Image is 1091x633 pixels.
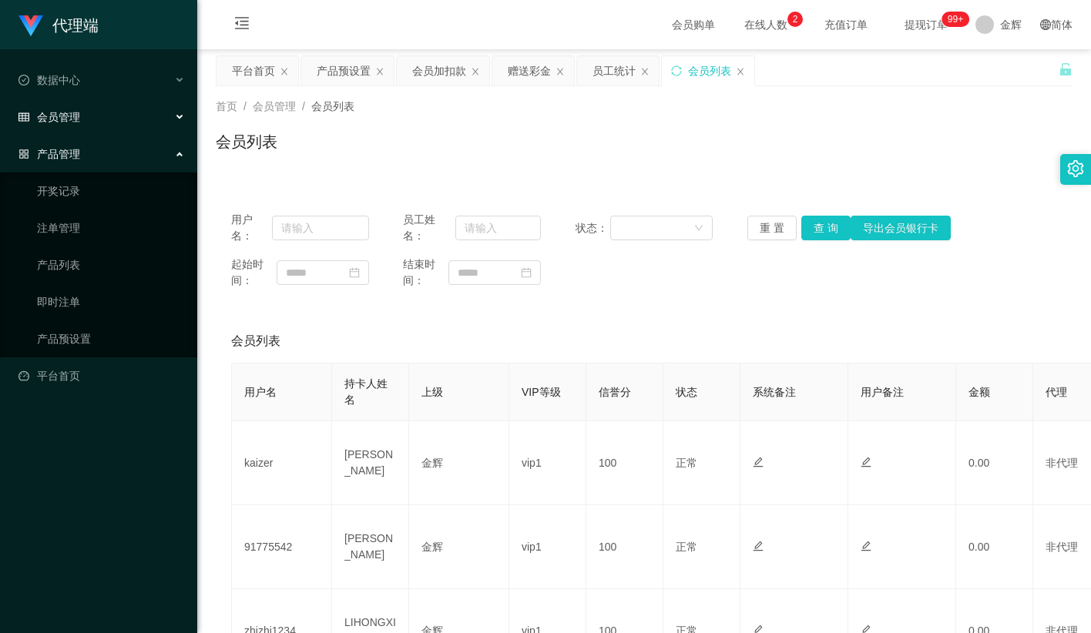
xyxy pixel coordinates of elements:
[753,457,764,467] i: 图标: edit
[216,130,277,153] h1: 会员列表
[455,216,541,240] input: 请输入
[521,267,532,278] i: 图标: calendar
[18,148,80,160] span: 产品管理
[592,56,636,85] div: 员工统计
[956,421,1033,505] td: 0.00
[216,1,268,50] i: 图标: menu-fold
[18,18,99,31] a: 代理端
[18,360,185,391] a: 图标: dashboard平台首页
[968,386,990,398] span: 金额
[599,386,631,398] span: 信誉分
[344,377,388,406] span: 持卡人姓名
[508,56,551,85] div: 赠送彩金
[375,67,384,76] i: 图标: close
[18,74,80,86] span: 数据中心
[956,505,1033,589] td: 0.00
[302,100,305,112] span: /
[18,149,29,159] i: 图标: appstore-o
[861,541,871,551] i: 图标: edit
[736,67,745,76] i: 图标: close
[332,421,409,505] td: [PERSON_NAME]
[18,15,43,37] img: logo.9652507e.png
[688,56,731,85] div: 会员列表
[280,67,289,76] i: 图标: close
[37,323,185,354] a: 产品预设置
[52,1,99,50] h1: 代理端
[897,19,955,30] span: 提现订单
[1046,541,1078,553] span: 非代理
[676,386,697,398] span: 状态
[861,386,904,398] span: 用户备注
[1046,457,1078,469] span: 非代理
[787,12,803,27] sup: 2
[37,176,185,206] a: 开奖记录
[671,65,682,76] i: 图标: sync
[421,386,443,398] span: 上级
[747,216,797,240] button: 重 置
[817,19,875,30] span: 充值订单
[793,12,798,27] p: 2
[801,216,851,240] button: 查 询
[1040,19,1051,30] i: 图标: global
[244,386,277,398] span: 用户名
[861,457,871,467] i: 图标: edit
[37,286,185,317] a: 即时注单
[18,111,80,123] span: 会员管理
[37,213,185,243] a: 注单管理
[942,12,969,27] sup: 1156
[753,541,764,551] i: 图标: edit
[851,216,951,240] button: 导出会员银行卡
[311,100,354,112] span: 会员列表
[272,216,369,240] input: 请输入
[349,267,360,278] i: 图标: calendar
[332,505,409,589] td: [PERSON_NAME]
[18,112,29,122] i: 图标: table
[412,56,466,85] div: 会员加扣款
[253,100,296,112] span: 会员管理
[556,67,565,76] i: 图标: close
[409,505,509,589] td: 金辉
[737,19,795,30] span: 在线人数
[586,421,663,505] td: 100
[509,421,586,505] td: vip1
[18,75,29,85] i: 图标: check-circle-o
[403,212,455,244] span: 员工姓名：
[231,212,272,244] span: 用户名：
[676,541,697,553] span: 正常
[232,56,275,85] div: 平台首页
[1046,386,1067,398] span: 代理
[37,250,185,280] a: 产品列表
[243,100,247,112] span: /
[1059,62,1073,76] i: 图标: unlock
[753,386,796,398] span: 系统备注
[409,421,509,505] td: 金辉
[403,256,448,289] span: 结束时间：
[232,421,332,505] td: kaizer
[317,56,371,85] div: 产品预设置
[471,67,480,76] i: 图标: close
[586,505,663,589] td: 100
[694,223,703,234] i: 图标: down
[640,67,650,76] i: 图标: close
[232,505,332,589] td: 91775542
[216,100,237,112] span: 首页
[576,220,610,236] span: 状态：
[231,332,280,350] span: 会员列表
[522,386,561,398] span: VIP等级
[1067,160,1084,177] i: 图标: setting
[676,457,697,469] span: 正常
[231,256,277,289] span: 起始时间：
[509,505,586,589] td: vip1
